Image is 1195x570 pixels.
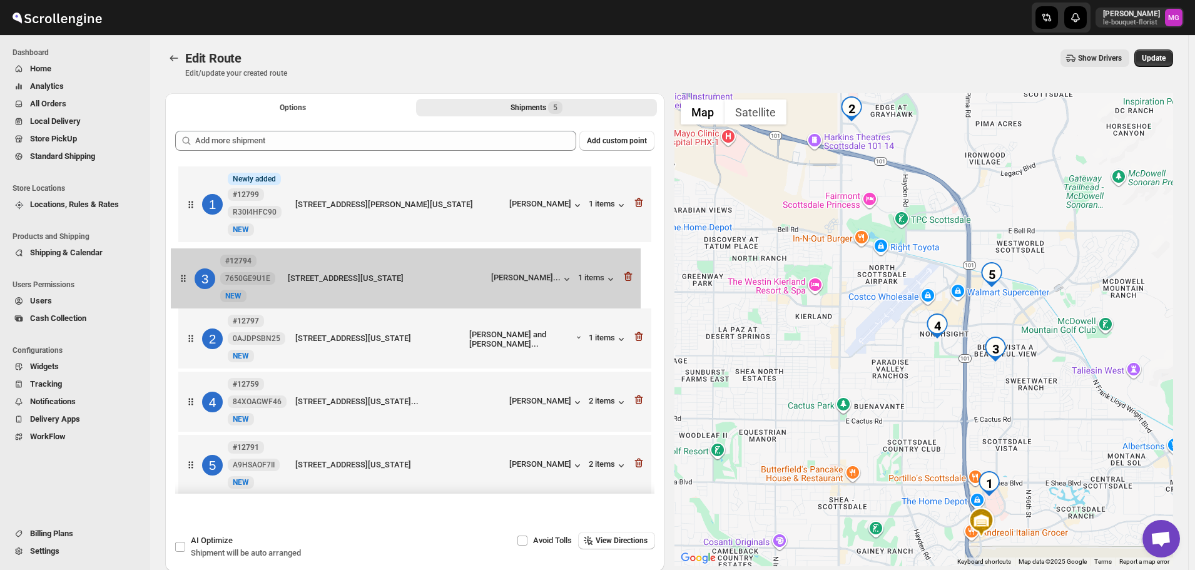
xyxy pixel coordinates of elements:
button: User menu [1096,8,1184,28]
span: Users [30,296,52,305]
button: Notifications [8,393,143,410]
span: View Directions [596,536,648,546]
a: Open this area in Google Maps (opens a new window) [678,550,719,566]
span: Cash Collection [30,313,86,323]
span: Options [280,103,306,113]
div: 2 [839,96,864,121]
button: Show satellite imagery [725,99,786,125]
span: Users Permissions [13,280,144,290]
div: 1 [977,471,1002,496]
button: Delivery Apps [8,410,143,428]
input: Add more shipment [195,131,576,151]
img: ScrollEngine [10,2,104,33]
button: Show street map [681,99,725,125]
span: Avoid Tolls [533,536,572,545]
img: Google [678,550,719,566]
div: Selected Shipments [165,121,664,499]
span: Dashboard [13,48,144,58]
span: Widgets [30,362,59,371]
span: Analytics [30,81,64,91]
span: Settings [30,546,59,556]
button: Update [1134,49,1173,67]
button: Settings [8,542,143,560]
button: Tracking [8,375,143,393]
button: Users [8,292,143,310]
button: Keyboard shortcuts [957,557,1011,566]
span: WorkFlow [30,432,66,441]
div: Open chat [1142,520,1180,557]
text: MG [1168,14,1179,22]
span: Shipment will be auto arranged [191,548,301,557]
div: Shipments [511,101,562,114]
button: Map camera controls [1142,526,1167,551]
button: Home [8,60,143,78]
span: Products and Shipping [13,232,144,242]
span: Update [1142,53,1166,63]
button: Analytics [8,78,143,95]
span: Add custom point [587,136,647,146]
button: Locations, Rules & Rates [8,196,143,213]
span: Store PickUp [30,134,77,143]
span: Melody Gluth [1165,9,1182,26]
p: Edit/update your created route [185,68,287,78]
span: Notifications [30,397,76,406]
button: Show Drivers [1060,49,1129,67]
button: Shipping & Calendar [8,244,143,262]
span: Shipping & Calendar [30,248,103,257]
div: 4 [925,313,950,338]
span: Edit Route [185,51,242,66]
span: 5 [553,103,557,113]
span: Tracking [30,379,62,389]
span: AI Optimize [191,536,233,545]
button: Add custom point [579,131,654,151]
button: All Orders [8,95,143,113]
span: All Orders [30,99,66,108]
button: Billing Plans [8,525,143,542]
button: WorkFlow [8,428,143,445]
div: 5 [979,262,1004,287]
button: Routes [165,49,183,67]
span: Home [30,64,51,73]
button: Widgets [8,358,143,375]
a: Report a map error [1119,558,1169,565]
span: Configurations [13,345,144,355]
span: Store Locations [13,183,144,193]
span: Map data ©2025 Google [1019,558,1087,565]
span: Locations, Rules & Rates [30,200,119,209]
p: le-bouquet-florist [1103,19,1160,26]
a: Terms (opens in new tab) [1094,558,1112,565]
button: Selected Shipments [416,99,657,116]
span: Standard Shipping [30,151,95,161]
span: Show Drivers [1078,53,1122,63]
span: Local Delivery [30,116,81,126]
span: Billing Plans [30,529,73,538]
button: View Directions [578,532,655,549]
button: All Route Options [173,99,414,116]
span: Delivery Apps [30,414,80,424]
p: [PERSON_NAME] [1103,9,1160,19]
div: 3 [983,337,1008,362]
button: Cash Collection [8,310,143,327]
